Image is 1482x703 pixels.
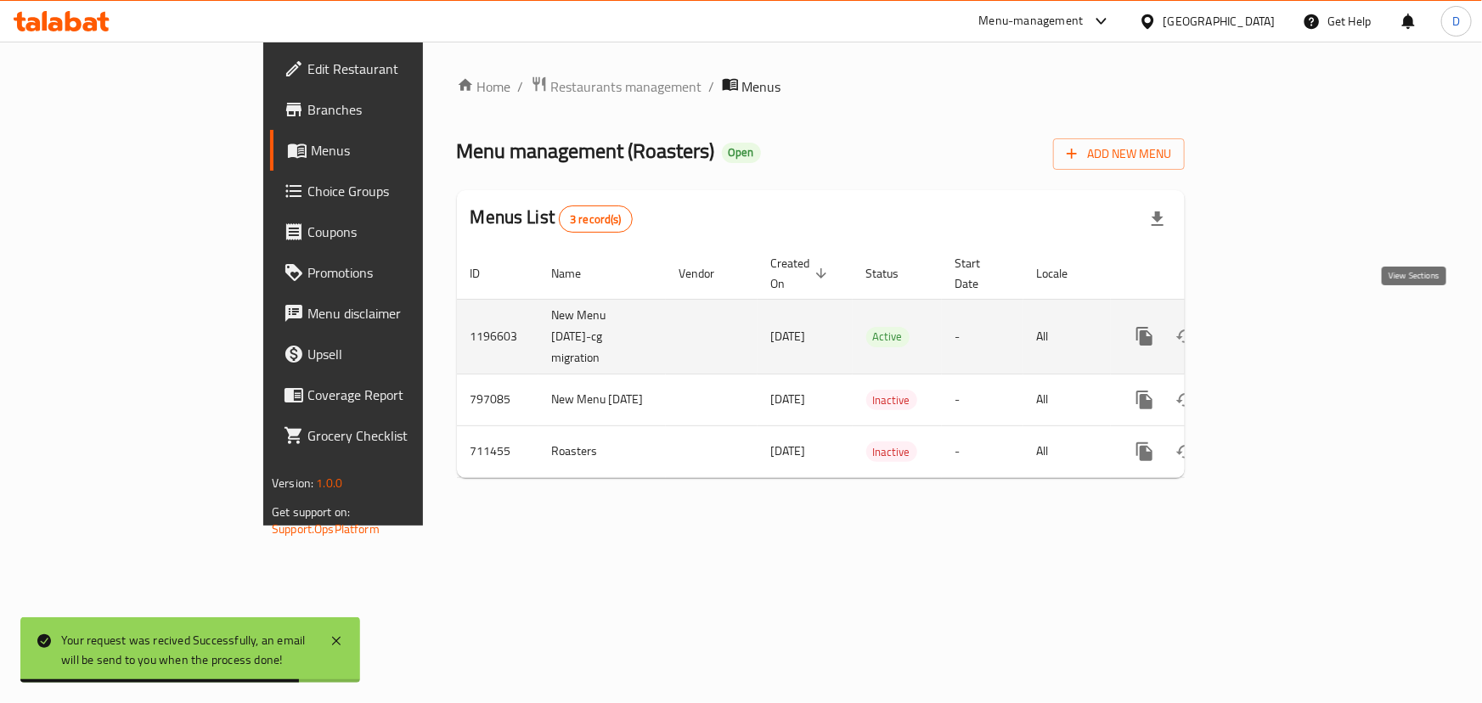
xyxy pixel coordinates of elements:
a: Branches [270,89,510,130]
td: All [1023,425,1111,477]
div: Open [722,143,761,163]
span: Coverage Report [307,385,497,405]
span: Inactive [866,391,917,410]
span: Menu disclaimer [307,303,497,323]
a: Coverage Report [270,374,510,415]
span: Choice Groups [307,181,497,201]
span: Branches [307,99,497,120]
span: [DATE] [771,325,806,347]
td: New Menu [DATE]-cg migration [538,299,666,374]
span: Version: [272,472,313,494]
span: Restaurants management [551,76,702,97]
li: / [518,76,524,97]
span: ID [471,263,503,284]
span: [DATE] [771,440,806,462]
a: Upsell [270,334,510,374]
td: Roasters [538,425,666,477]
td: - [942,299,1023,374]
th: Actions [1111,248,1301,300]
a: Menus [270,130,510,171]
span: Grocery Checklist [307,425,497,446]
span: Add New Menu [1067,143,1171,165]
span: Locale [1037,263,1090,284]
div: [GEOGRAPHIC_DATA] [1164,12,1276,31]
button: more [1124,316,1165,357]
span: Open [722,145,761,160]
span: 1.0.0 [316,472,342,494]
td: All [1023,374,1111,425]
button: Add New Menu [1053,138,1185,170]
div: Your request was recived Successfully, an email will be send to you when the process done! [61,631,313,669]
a: Menu disclaimer [270,293,510,334]
button: more [1124,431,1165,472]
a: Restaurants management [531,76,702,98]
span: Name [552,263,604,284]
span: Promotions [307,262,497,283]
nav: breadcrumb [457,76,1185,98]
span: Get support on: [272,501,350,523]
button: Change Status [1165,431,1206,472]
table: enhanced table [457,248,1301,478]
span: Start Date [955,253,1003,294]
td: All [1023,299,1111,374]
span: Active [866,327,910,346]
span: Status [866,263,921,284]
span: Coupons [307,222,497,242]
span: Upsell [307,344,497,364]
div: Export file [1137,199,1178,239]
a: Choice Groups [270,171,510,211]
span: Menus [742,76,781,97]
div: Menu-management [979,11,1084,31]
span: Edit Restaurant [307,59,497,79]
a: Edit Restaurant [270,48,510,89]
span: Menus [311,140,497,160]
button: Change Status [1165,316,1206,357]
span: [DATE] [771,388,806,410]
button: more [1124,380,1165,420]
a: Coupons [270,211,510,252]
span: Vendor [679,263,737,284]
a: Support.OpsPlatform [272,518,380,540]
td: New Menu [DATE] [538,374,666,425]
span: Created On [771,253,832,294]
a: Grocery Checklist [270,415,510,456]
h2: Menus List [471,205,633,233]
span: Menu management ( Roasters ) [457,132,715,170]
button: Change Status [1165,380,1206,420]
li: / [709,76,715,97]
div: Inactive [866,390,917,410]
div: Total records count [559,205,633,233]
span: 3 record(s) [560,211,632,228]
span: D [1452,12,1460,31]
td: - [942,425,1023,477]
a: Promotions [270,252,510,293]
span: Inactive [866,442,917,462]
td: - [942,374,1023,425]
